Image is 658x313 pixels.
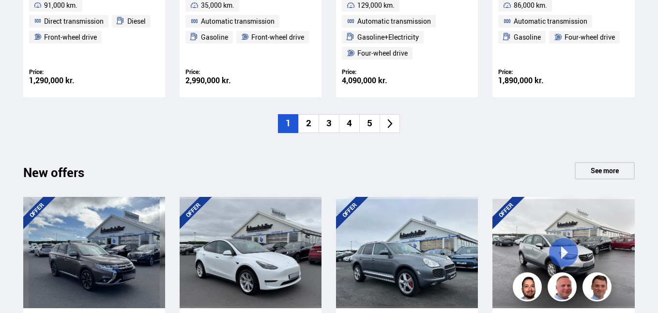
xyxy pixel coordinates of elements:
font: Front-wheel drive [44,32,97,42]
font: 1,290,000 kr. [29,75,75,86]
img: nhp88E3Fdnt1Opn2.png [514,274,543,303]
font: 1,890,000 kr. [498,75,544,86]
font: 86,000 km. [514,0,547,10]
font: Gasoline+Electricity [357,32,419,42]
font: Gasoline [514,32,541,42]
font: 4,090,000 kr. [342,75,387,86]
font: See more [591,166,619,175]
font: Diesel [127,16,146,26]
a: See more [575,162,635,179]
font: 5 [367,117,372,129]
font: 3 [326,117,332,129]
img: siFngHWaQ9KaOqBr.png [549,274,578,303]
button: Opna LiveChat spjallviðmót [8,4,37,33]
font: Price: [498,68,513,75]
font: Price: [342,68,356,75]
font: 129,000 km. [357,0,395,10]
font: Price: [185,68,200,75]
font: 4 [347,117,352,129]
font: New offers [23,164,84,181]
font: 1 [286,117,291,129]
font: Automatic transmission [357,16,431,26]
font: 2 [306,117,311,129]
img: FbJEzSuNWCJXmdc-.webp [584,274,613,303]
font: Automatic transmission [201,16,275,26]
font: Front-wheel drive [251,32,304,42]
font: Four-wheel drive [357,48,408,58]
font: 35,000 km. [201,0,234,10]
font: 91,000 km. [44,0,77,10]
font: 2,990,000 kr. [185,75,231,86]
font: Automatic transmission [514,16,587,26]
font: Gasoline [201,32,228,42]
font: Price: [29,68,44,75]
font: Four-wheel drive [565,32,615,42]
font: Direct transmission [44,16,104,26]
